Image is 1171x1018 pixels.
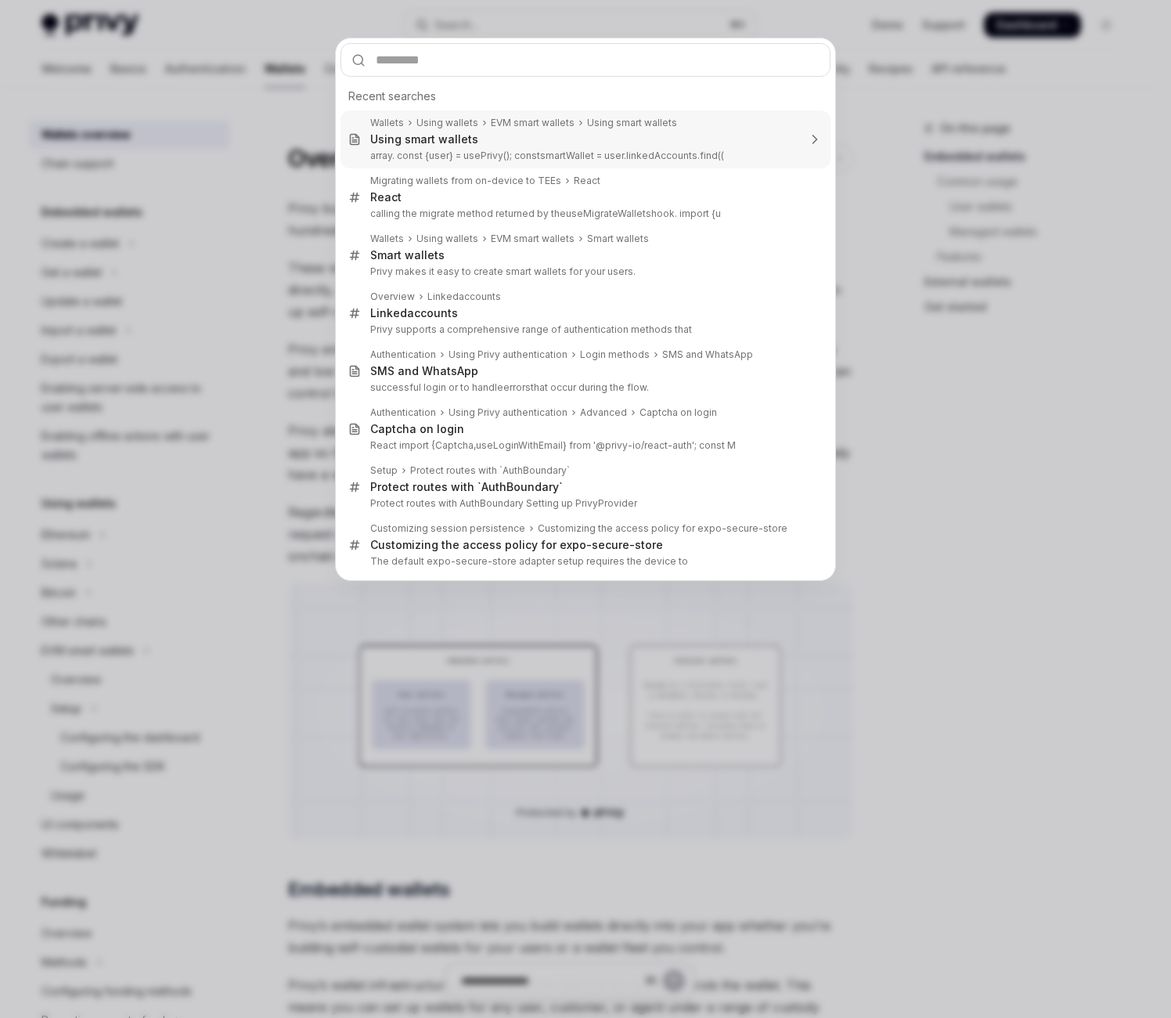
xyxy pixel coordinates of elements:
div: Using Privy authentication [449,406,567,419]
div: Using smart wallets [370,132,478,146]
div: Authentication [370,406,436,419]
b: AuthBoundar [503,464,561,476]
p: React import {Captcha, } from '@privy-io/react-auth'; const M [370,439,798,452]
div: Protect routes with ` y` [370,480,563,494]
div: Authentication [370,348,436,361]
b: useMigrateWallets [566,208,651,219]
div: Wallets [370,117,404,129]
div: Login methods [580,348,650,361]
div: Using Privy authentication [449,348,567,361]
div: React [370,190,402,204]
p: Protect routes with AuthBoundary Setting up PrivyProvider [370,497,798,510]
p: array. const {user} = usePrivy(); const et = user.linkedAccounts.find(( [370,150,798,162]
div: Migrating wallets from on-device to TEEs [370,175,561,187]
div: Protect routes with ` y` [410,464,570,477]
div: Customizing the access policy for expo- [370,538,663,552]
b: smartWall [540,150,585,161]
b: AuthBoundar [481,480,553,493]
div: SMS and WhatsApp [370,364,478,378]
p: Privy makes it easy to create smart wallets for your users. [370,265,798,278]
div: Using wallets [416,233,478,245]
div: accounts [370,306,458,320]
p: Privy supports a comprehensive range of authentication methods that [370,323,798,336]
div: Overview [370,291,415,303]
p: calling the migrate method returned by the hook. import {u [370,208,798,220]
div: accounts [427,291,501,303]
div: Captcha on login [640,406,717,419]
div: Using smart wallets [587,117,677,129]
b: Smart wall [370,248,427,262]
b: Linked [370,306,407,319]
div: SMS and WhatsApp [662,348,753,361]
div: Smart wallets [587,233,649,245]
div: Customizing session persistence [370,522,525,535]
span: Recent searches [348,88,436,104]
div: Captcha on login [370,422,464,436]
b: secure-store [592,538,663,551]
div: EVM smart wallets [491,117,575,129]
b: useLoginWithEmail [476,439,563,451]
b: secure-store [726,522,787,534]
div: Setup [370,464,398,477]
div: EVM smart wallets [491,233,575,245]
div: Customizing the access policy for expo- [538,522,787,535]
b: errors [503,381,531,393]
div: Advanced [580,406,627,419]
b: Linked [427,291,459,302]
p: The default expo-secure-store adapter setup requires the device to [370,555,798,568]
div: ets [370,248,445,262]
div: Wallets [370,233,404,245]
p: successful login or to handle that occur during the flow. [370,381,798,394]
div: Using wallets [416,117,478,129]
div: React [574,175,600,187]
